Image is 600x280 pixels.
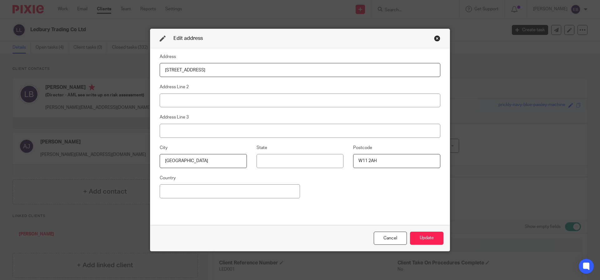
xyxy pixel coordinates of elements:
[374,232,407,245] div: Close this dialog window
[410,232,443,245] button: Update
[160,145,167,151] label: City
[160,84,189,90] label: Address Line 2
[160,54,176,60] label: Address
[353,145,372,151] label: Postcode
[160,175,176,181] label: Country
[160,114,189,120] label: Address Line 3
[257,145,267,151] label: State
[434,35,440,41] div: Close this dialog window
[173,36,203,41] span: Edit address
